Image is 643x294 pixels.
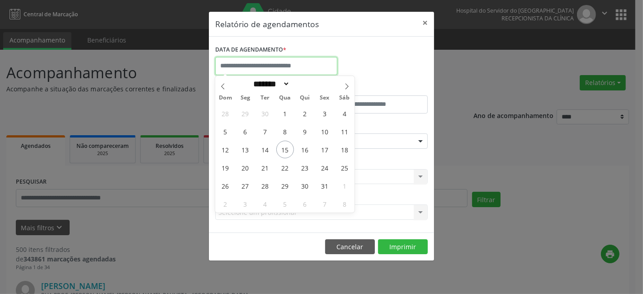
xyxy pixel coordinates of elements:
span: Outubro 31, 2025 [316,177,334,194]
span: Setembro 29, 2025 [236,104,254,122]
span: Outubro 10, 2025 [316,123,334,140]
span: Outubro 29, 2025 [276,177,294,194]
span: Novembro 6, 2025 [296,195,314,213]
span: Outubro 17, 2025 [316,141,334,158]
span: Outubro 16, 2025 [296,141,314,158]
span: Sáb [335,95,355,101]
span: Qui [295,95,315,101]
span: Novembro 1, 2025 [336,177,354,194]
button: Cancelar [325,239,375,255]
span: Outubro 3, 2025 [316,104,334,122]
span: Outubro 19, 2025 [217,159,234,176]
span: Outubro 1, 2025 [276,104,294,122]
span: Novembro 7, 2025 [316,195,334,213]
span: Novembro 3, 2025 [236,195,254,213]
span: Outubro 27, 2025 [236,177,254,194]
span: Dom [215,95,235,101]
span: Outubro 20, 2025 [236,159,254,176]
span: Outubro 11, 2025 [336,123,354,140]
span: Novembro 2, 2025 [217,195,234,213]
span: Setembro 30, 2025 [256,104,274,122]
select: Month [250,79,290,89]
span: Novembro 8, 2025 [336,195,354,213]
span: Outubro 7, 2025 [256,123,274,140]
span: Novembro 4, 2025 [256,195,274,213]
span: Seg [235,95,255,101]
span: Outubro 6, 2025 [236,123,254,140]
span: Outubro 28, 2025 [256,177,274,194]
span: Outubro 4, 2025 [336,104,354,122]
label: DATA DE AGENDAMENTO [215,43,286,57]
span: Outubro 22, 2025 [276,159,294,176]
span: Outubro 15, 2025 [276,141,294,158]
span: Outubro 9, 2025 [296,123,314,140]
span: Outubro 13, 2025 [236,141,254,158]
span: Outubro 23, 2025 [296,159,314,176]
span: Setembro 28, 2025 [217,104,234,122]
span: Ter [255,95,275,101]
span: Outubro 12, 2025 [217,141,234,158]
span: Novembro 5, 2025 [276,195,294,213]
span: Outubro 24, 2025 [316,159,334,176]
span: Outubro 30, 2025 [296,177,314,194]
span: Outubro 14, 2025 [256,141,274,158]
span: Outubro 25, 2025 [336,159,354,176]
button: Imprimir [378,239,428,255]
h5: Relatório de agendamentos [215,18,319,30]
button: Close [416,12,434,34]
span: Outubro 5, 2025 [217,123,234,140]
span: Qua [275,95,295,101]
input: Year [290,79,320,89]
span: Outubro 26, 2025 [217,177,234,194]
span: Outubro 18, 2025 [336,141,354,158]
label: ATÉ [324,81,428,95]
span: Outubro 21, 2025 [256,159,274,176]
span: Outubro 2, 2025 [296,104,314,122]
span: Sex [315,95,335,101]
span: Outubro 8, 2025 [276,123,294,140]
